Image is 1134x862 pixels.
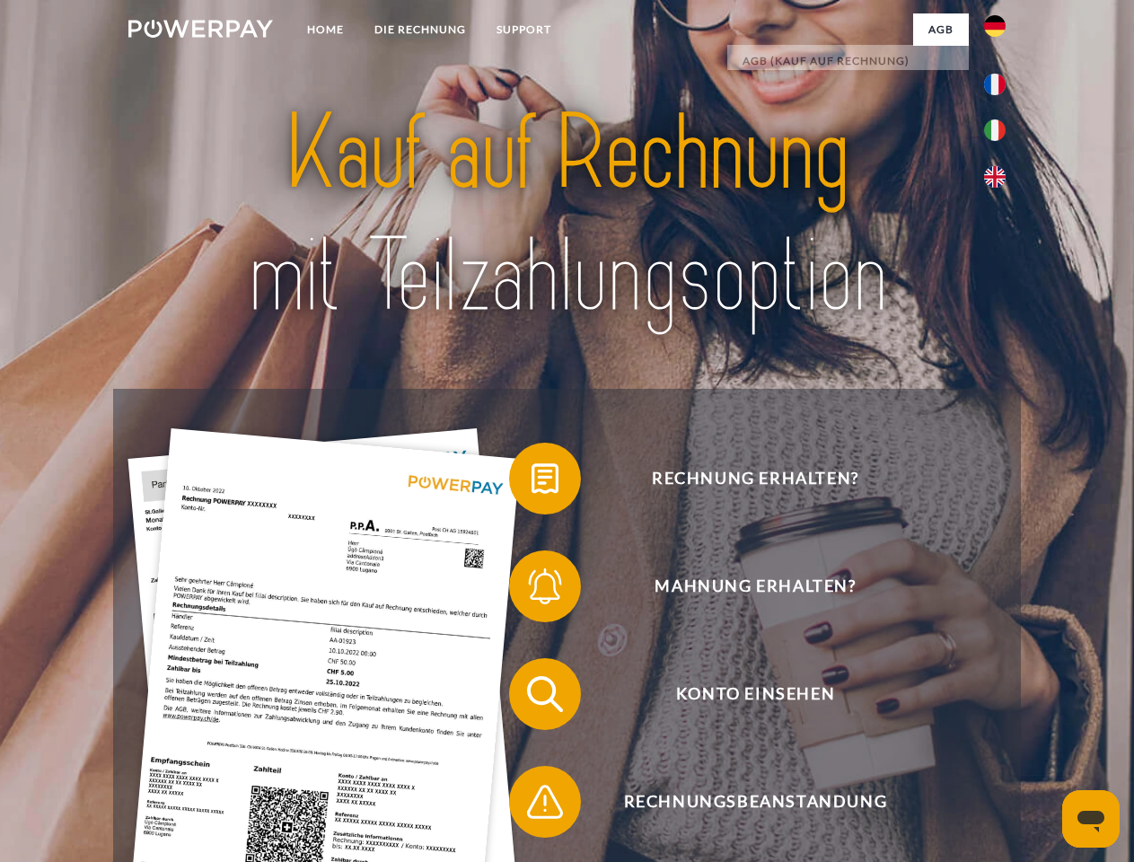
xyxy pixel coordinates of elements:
[523,779,567,824] img: qb_warning.svg
[727,45,969,77] a: AGB (Kauf auf Rechnung)
[535,443,975,515] span: Rechnung erhalten?
[984,74,1006,95] img: fr
[509,658,976,730] button: Konto einsehen
[984,119,1006,141] img: it
[509,766,976,838] button: Rechnungsbeanstandung
[913,13,969,46] a: agb
[292,13,359,46] a: Home
[359,13,481,46] a: DIE RECHNUNG
[128,20,273,38] img: logo-powerpay-white.svg
[523,672,567,717] img: qb_search.svg
[535,658,975,730] span: Konto einsehen
[984,166,1006,188] img: en
[535,766,975,838] span: Rechnungsbeanstandung
[481,13,567,46] a: SUPPORT
[1062,790,1120,848] iframe: Schaltfläche zum Öffnen des Messaging-Fensters
[535,550,975,622] span: Mahnung erhalten?
[523,456,567,501] img: qb_bill.svg
[523,564,567,609] img: qb_bell.svg
[509,443,976,515] button: Rechnung erhalten?
[509,550,976,622] button: Mahnung erhalten?
[984,15,1006,37] img: de
[171,86,963,344] img: title-powerpay_de.svg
